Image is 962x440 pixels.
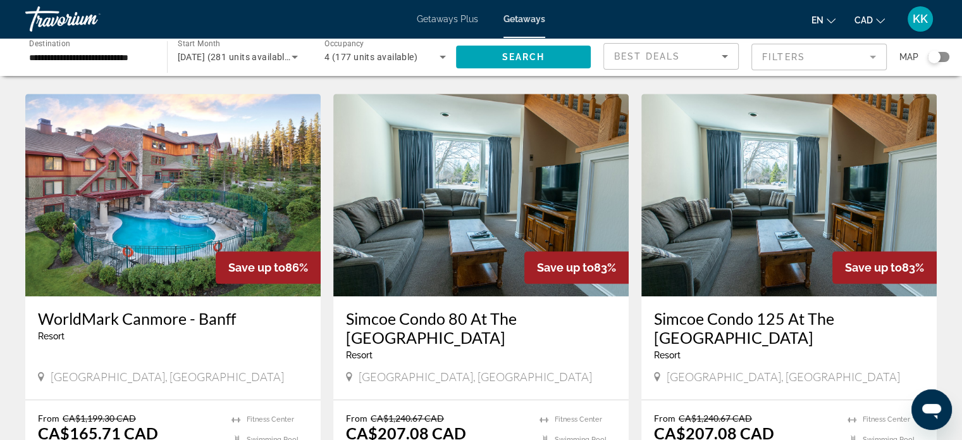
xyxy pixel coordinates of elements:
[654,309,924,347] a: Simcoe Condo 125 At The [GEOGRAPHIC_DATA]
[614,51,680,61] span: Best Deals
[29,39,70,47] span: Destination
[324,52,417,62] span: 4 (177 units available)
[854,15,873,25] span: CAD
[667,370,900,384] span: [GEOGRAPHIC_DATA], [GEOGRAPHIC_DATA]
[456,46,591,68] button: Search
[25,94,321,296] img: A408O01X.jpg
[25,3,152,35] a: Travorium
[899,48,918,66] span: Map
[654,413,675,424] span: From
[679,413,752,424] span: CA$1,240.67 CAD
[845,261,902,274] span: Save up to
[811,15,823,25] span: en
[537,261,594,274] span: Save up to
[614,49,728,64] mat-select: Sort by
[904,6,937,32] button: User Menu
[359,370,592,384] span: [GEOGRAPHIC_DATA], [GEOGRAPHIC_DATA]
[524,251,629,284] div: 83%
[641,94,937,296] img: 2799I01X.jpg
[38,309,308,328] a: WorldMark Canmore - Banff
[751,43,887,71] button: Filter
[913,13,928,25] span: KK
[555,415,602,424] span: Fitness Center
[832,251,937,284] div: 83%
[38,413,59,424] span: From
[371,413,444,424] span: CA$1,240.67 CAD
[911,389,952,430] iframe: Button to launch messaging window
[63,413,136,424] span: CA$1,199.30 CAD
[333,94,629,296] img: 2880I01X.jpg
[811,11,836,29] button: Change language
[346,309,616,347] a: Simcoe Condo 80 At The [GEOGRAPHIC_DATA]
[502,52,545,62] span: Search
[178,52,293,62] span: [DATE] (281 units available)
[417,14,478,24] a: Getaways Plus
[346,350,373,360] span: Resort
[654,350,681,360] span: Resort
[324,39,364,48] span: Occupancy
[854,11,885,29] button: Change currency
[346,413,367,424] span: From
[51,370,284,384] span: [GEOGRAPHIC_DATA], [GEOGRAPHIC_DATA]
[178,39,220,48] span: Start Month
[247,415,294,424] span: Fitness Center
[863,415,910,424] span: Fitness Center
[216,251,321,284] div: 86%
[228,261,285,274] span: Save up to
[38,331,65,341] span: Resort
[503,14,545,24] a: Getaways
